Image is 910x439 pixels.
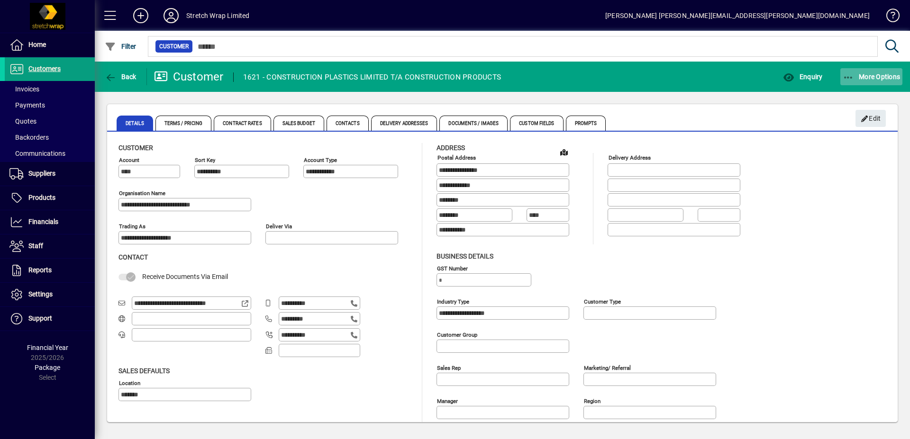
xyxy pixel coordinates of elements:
[371,116,437,131] span: Delivery Addresses
[437,397,458,404] mat-label: Manager
[28,266,52,274] span: Reports
[855,110,886,127] button: Edit
[95,68,147,85] app-page-header-button: Back
[840,68,903,85] button: More Options
[605,8,870,23] div: [PERSON_NAME] [PERSON_NAME][EMAIL_ADDRESS][PERSON_NAME][DOMAIN_NAME]
[28,218,58,225] span: Financials
[439,116,508,131] span: Documents / Images
[861,111,881,126] span: Edit
[437,331,477,338] mat-label: Customer group
[9,85,39,93] span: Invoices
[327,116,369,131] span: Contacts
[156,7,186,24] button: Profile
[879,2,898,33] a: Knowledge Base
[105,73,136,81] span: Back
[142,273,228,280] span: Receive Documents Via Email
[28,170,55,177] span: Suppliers
[119,223,146,230] mat-label: Trading as
[28,290,53,298] span: Settings
[5,283,95,306] a: Settings
[584,298,621,305] mat-label: Customer type
[28,41,46,48] span: Home
[584,364,631,371] mat-label: Marketing/ Referral
[102,68,139,85] button: Back
[117,116,153,131] span: Details
[437,252,493,260] span: Business details
[273,116,324,131] span: Sales Budget
[118,367,170,375] span: Sales defaults
[584,397,601,404] mat-label: Region
[28,65,61,72] span: Customers
[105,43,136,50] span: Filter
[781,68,825,85] button: Enquiry
[155,116,212,131] span: Terms / Pricing
[186,8,250,23] div: Stretch Wrap Limited
[9,150,65,157] span: Communications
[27,344,68,351] span: Financial Year
[5,307,95,331] a: Support
[28,314,52,322] span: Support
[5,162,95,186] a: Suppliers
[214,116,271,131] span: Contract Rates
[5,259,95,282] a: Reports
[566,116,606,131] span: Prompts
[118,144,153,152] span: Customer
[437,144,465,152] span: Address
[5,81,95,97] a: Invoices
[154,69,224,84] div: Customer
[783,73,822,81] span: Enquiry
[9,134,49,141] span: Backorders
[126,7,156,24] button: Add
[5,129,95,145] a: Backorders
[510,116,563,131] span: Custom Fields
[9,101,45,109] span: Payments
[843,73,901,81] span: More Options
[119,190,165,197] mat-label: Organisation name
[266,223,292,230] mat-label: Deliver via
[556,144,572,160] a: View on map
[9,117,36,125] span: Quotes
[119,379,140,386] mat-label: Location
[437,265,468,271] mat-label: GST Number
[102,38,139,55] button: Filter
[5,210,95,234] a: Financials
[5,234,95,258] a: Staff
[5,33,95,57] a: Home
[195,157,215,163] mat-label: Sort key
[243,70,501,85] div: 1621 - CONSTRUCTION PLASTICS LIMITED T/A CONSTRUCTION PRODUCTS
[118,253,148,261] span: Contact
[5,97,95,113] a: Payments
[5,145,95,161] a: Communications
[437,364,461,371] mat-label: Sales rep
[35,364,60,371] span: Package
[304,157,337,163] mat-label: Account Type
[119,157,139,163] mat-label: Account
[159,42,189,51] span: Customer
[28,194,55,201] span: Products
[28,242,43,250] span: Staff
[5,186,95,210] a: Products
[437,298,469,305] mat-label: Industry type
[5,113,95,129] a: Quotes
